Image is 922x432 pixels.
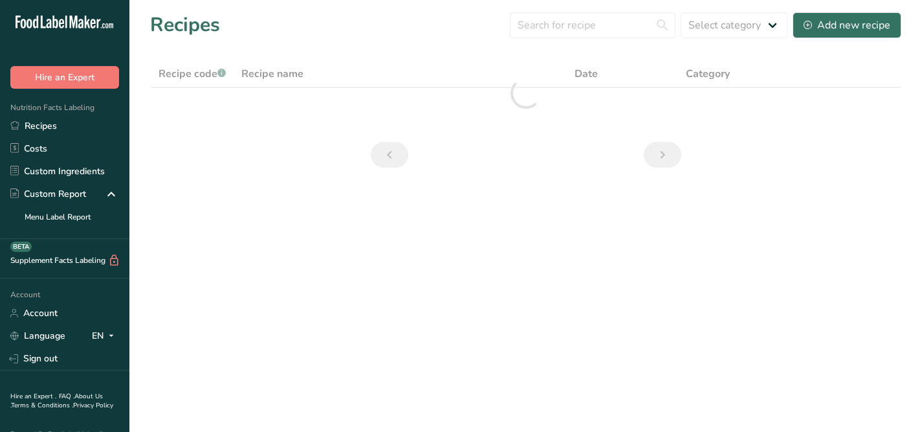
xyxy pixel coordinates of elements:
[510,12,675,38] input: Search for recipe
[10,324,65,347] a: Language
[371,142,408,168] a: Previous page
[73,401,113,410] a: Privacy Policy
[804,17,890,33] div: Add new recipe
[10,187,86,201] div: Custom Report
[59,392,74,401] a: FAQ .
[11,401,73,410] a: Terms & Conditions .
[10,66,119,89] button: Hire an Expert
[10,392,56,401] a: Hire an Expert .
[10,392,103,410] a: About Us .
[10,242,32,252] div: BETA
[150,10,220,40] h1: Recipes
[793,12,901,38] button: Add new recipe
[92,328,119,344] div: EN
[644,142,681,168] a: Next page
